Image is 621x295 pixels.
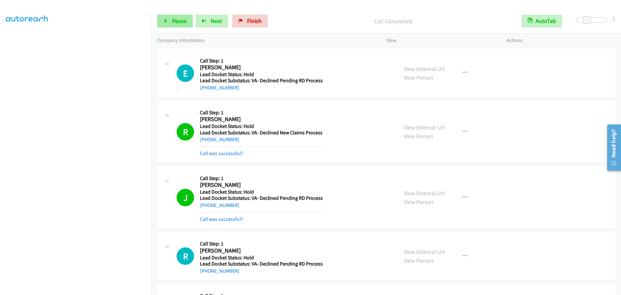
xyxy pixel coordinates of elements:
[177,247,194,265] h1: R
[157,15,193,28] a: Pause
[157,37,375,44] p: Company Information
[211,17,222,25] span: Next
[200,64,320,71] h2: [PERSON_NAME]
[200,130,322,136] h5: Lead Docket Substatus: VA- Declined New Claims Process
[386,37,495,44] p: View
[404,124,445,131] a: View External Url
[232,15,268,28] a: Finish
[200,216,243,222] a: Call was successful?
[177,64,194,82] h1: E
[200,77,323,84] h5: Lead Docket Substatus: VA- Declined Pending RD Process
[177,64,194,82] div: The call is yet to be attempted
[404,74,433,81] a: View Person
[200,150,243,156] a: Call was successful?
[521,15,562,28] button: AutoTab
[200,195,323,201] h5: Lead Docket Substatus: VA- Declined Pending RD Process
[200,71,323,78] h5: Lead Docket Status: Hold
[404,189,445,197] a: View External Url
[177,247,194,265] div: The call is yet to be attempted
[200,175,323,182] h5: Call Step: 1
[200,189,323,195] h5: Lead Docket Status: Hold
[172,17,187,25] span: Pause
[200,247,323,255] h2: [PERSON_NAME]
[612,15,615,23] div: 5
[404,65,445,73] a: View External Url
[404,248,445,255] a: View External Url
[200,136,239,142] a: [PHONE_NUMBER]
[404,198,433,206] a: View Person
[602,122,621,173] iframe: Resource Center
[200,202,239,208] a: [PHONE_NUMBER]
[177,123,194,141] h1: R
[200,181,320,189] h2: [PERSON_NAME]
[247,17,262,25] span: Finish
[200,85,239,91] a: [PHONE_NUMBER]
[200,123,322,130] h5: Lead Docket Status: Hold
[200,241,323,247] h5: Call Step: 1
[404,132,433,140] a: View Person
[404,257,433,264] a: View Person
[200,268,239,274] a: [PHONE_NUMBER]
[200,58,323,64] h5: Call Step: 1
[277,17,510,26] p: Call Completed
[196,15,228,28] button: Next
[507,37,615,44] p: Actions
[200,116,320,123] h2: [PERSON_NAME]
[200,261,323,267] h5: Lead Docket Substatus: VA- Declined Pending RD Process
[200,255,323,261] h5: Lead Docket Status: Hold
[200,109,322,116] h5: Call Step: 1
[177,189,194,206] h1: J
